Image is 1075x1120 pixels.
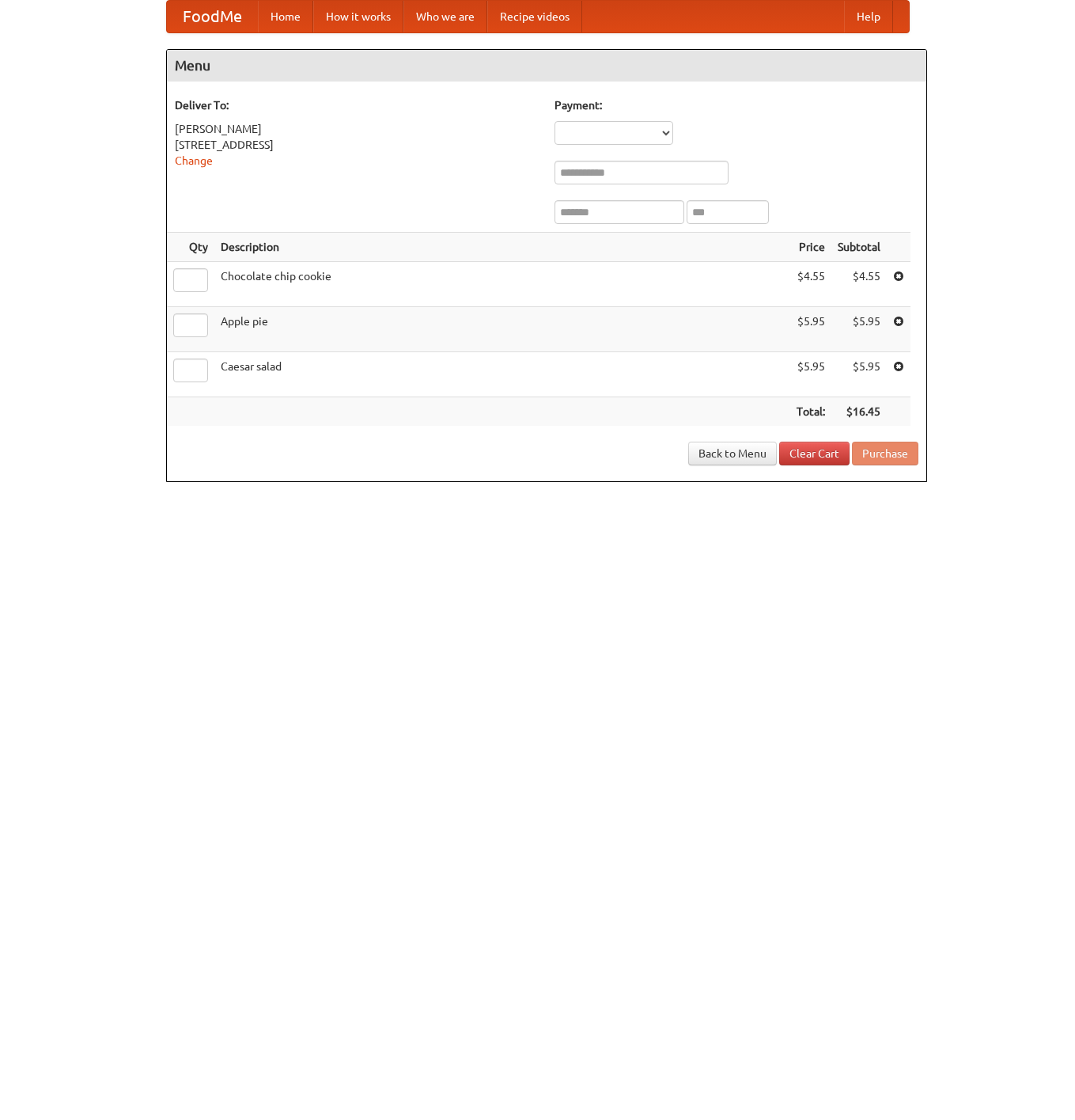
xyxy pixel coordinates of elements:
[831,233,887,262] th: Subtotal
[688,442,777,465] a: Back to Menu
[831,397,887,427] th: $16.45
[175,137,539,153] div: [STREET_ADDRESS]
[214,233,790,262] th: Description
[175,154,213,167] a: Change
[175,121,539,137] div: [PERSON_NAME]
[167,50,926,82] h4: Menu
[831,352,887,397] td: $5.95
[790,397,831,427] th: Total:
[214,262,790,307] td: Chocolate chip cookie
[790,233,831,262] th: Price
[175,97,539,113] h5: Deliver To:
[831,307,887,352] td: $5.95
[555,97,918,113] h5: Payment:
[487,1,582,32] a: Recipe videos
[790,307,831,352] td: $5.95
[779,442,850,465] a: Clear Cart
[790,352,831,397] td: $5.95
[167,233,214,262] th: Qty
[313,1,403,32] a: How it works
[831,262,887,307] td: $4.55
[258,1,313,32] a: Home
[167,1,258,32] a: FoodMe
[844,1,893,32] a: Help
[214,307,790,352] td: Apple pie
[790,262,831,307] td: $4.55
[852,442,918,465] button: Purchase
[214,352,790,397] td: Caesar salad
[403,1,487,32] a: Who we are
